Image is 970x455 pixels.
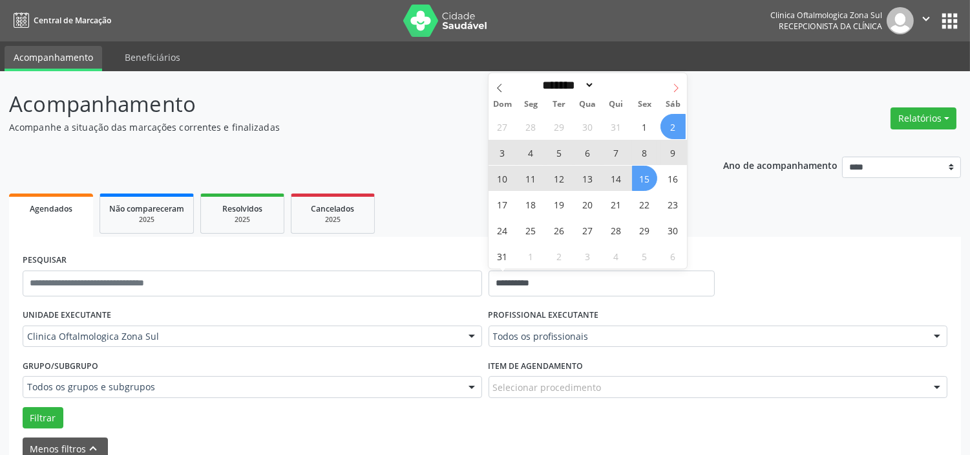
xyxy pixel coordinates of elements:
span: Agosto 24, 2025 [490,217,515,243]
label: Grupo/Subgrupo [23,356,98,376]
span: Central de Marcação [34,15,111,26]
span: Recepcionista da clínica [779,21,882,32]
a: Central de Marcação [9,10,111,31]
span: Agosto 27, 2025 [575,217,600,243]
span: Qui [602,100,630,109]
span: Setembro 1, 2025 [518,243,543,269]
span: Julho 28, 2025 [518,114,543,139]
span: Agosto 26, 2025 [547,217,572,243]
span: Agosto 23, 2025 [660,192,686,217]
span: Agosto 31, 2025 [490,243,515,269]
div: 2025 [300,215,365,225]
div: Clinica Oftalmologica Zona Sul [770,10,882,21]
img: img [887,7,914,34]
span: Agosto 5, 2025 [547,140,572,165]
p: Acompanhamento [9,88,675,120]
span: Agosto 15, 2025 [632,166,657,191]
select: Month [538,78,595,92]
span: Agosto 8, 2025 [632,140,657,165]
span: Julho 29, 2025 [547,114,572,139]
div: 2025 [210,215,275,225]
button: Filtrar [23,407,63,429]
span: Setembro 2, 2025 [547,243,572,269]
span: Cancelados [311,203,355,214]
label: PESQUISAR [23,250,67,271]
span: Agosto 18, 2025 [518,192,543,217]
span: Todos os profissionais [493,330,922,343]
span: Agosto 28, 2025 [604,217,629,243]
span: Setembro 5, 2025 [632,243,657,269]
span: Agosto 29, 2025 [632,217,657,243]
span: Qua [574,100,602,109]
button: apps [938,10,961,32]
span: Agosto 21, 2025 [604,192,629,217]
span: Agosto 14, 2025 [604,166,629,191]
span: Julho 31, 2025 [604,114,629,139]
span: Agosto 30, 2025 [660,217,686,243]
span: Todos os grupos e subgrupos [27,381,456,394]
span: Agosto 19, 2025 [547,192,572,217]
span: Resolvidos [222,203,262,214]
span: Setembro 3, 2025 [575,243,600,269]
i:  [919,12,933,26]
span: Agosto 13, 2025 [575,166,600,191]
span: Agosto 2, 2025 [660,114,686,139]
span: Agosto 3, 2025 [490,140,515,165]
span: Agosto 10, 2025 [490,166,515,191]
span: Ter [545,100,574,109]
span: Sex [630,100,659,109]
a: Acompanhamento [5,46,102,71]
span: Agosto 7, 2025 [604,140,629,165]
a: Beneficiários [116,46,189,69]
span: Agosto 12, 2025 [547,166,572,191]
span: Dom [489,100,517,109]
label: PROFISSIONAL EXECUTANTE [489,305,599,326]
span: Setembro 4, 2025 [604,243,629,269]
p: Acompanhe a situação das marcações correntes e finalizadas [9,120,675,134]
span: Agosto 11, 2025 [518,166,543,191]
span: Agendados [30,203,72,214]
span: Julho 27, 2025 [490,114,515,139]
span: Agosto 6, 2025 [575,140,600,165]
span: Agosto 17, 2025 [490,192,515,217]
span: Agosto 1, 2025 [632,114,657,139]
p: Ano de acompanhamento [723,157,838,173]
span: Julho 30, 2025 [575,114,600,139]
button: Relatórios [891,107,956,129]
span: Clinica Oftalmologica Zona Sul [27,330,456,343]
span: Agosto 20, 2025 [575,192,600,217]
span: Não compareceram [109,203,184,214]
label: Item de agendamento [489,356,584,376]
div: 2025 [109,215,184,225]
span: Agosto 22, 2025 [632,192,657,217]
span: Selecionar procedimento [493,381,602,394]
span: Agosto 4, 2025 [518,140,543,165]
input: Year [595,78,637,92]
span: Sáb [659,100,687,109]
span: Setembro 6, 2025 [660,243,686,269]
span: Seg [517,100,545,109]
label: UNIDADE EXECUTANTE [23,305,111,326]
span: Agosto 9, 2025 [660,140,686,165]
span: Agosto 25, 2025 [518,217,543,243]
span: Agosto 16, 2025 [660,166,686,191]
button:  [914,7,938,34]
